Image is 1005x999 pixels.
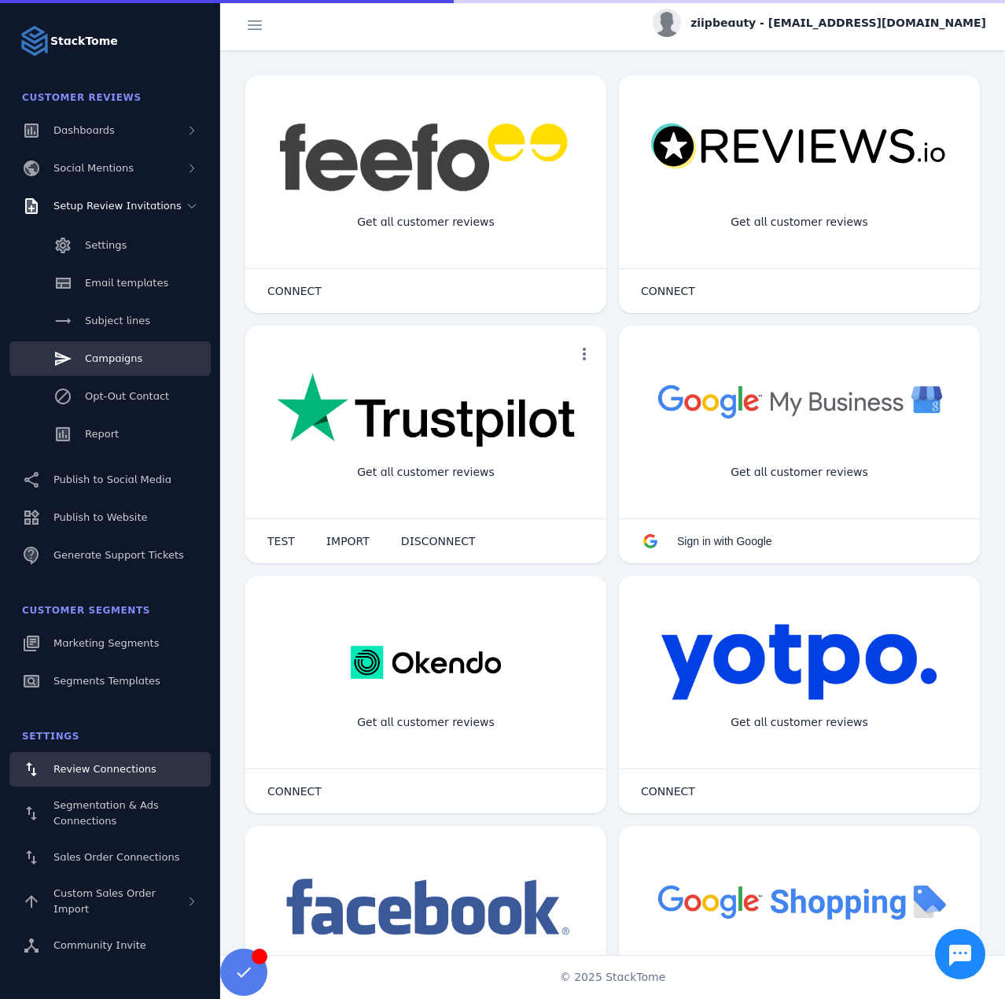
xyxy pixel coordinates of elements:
[252,776,337,807] button: CONNECT
[19,25,50,57] img: Logo image
[277,373,575,450] img: trustpilot.png
[85,315,150,326] span: Subject lines
[661,623,938,702] img: yotpo.png
[9,228,211,263] a: Settings
[344,201,507,243] div: Get all customer reviews
[267,786,322,797] span: CONNECT
[9,790,211,837] a: Segmentation & Ads Connections
[85,390,169,402] span: Opt-Out Contact
[653,9,986,37] button: ziipbeauty - [EMAIL_ADDRESS][DOMAIN_NAME]
[9,304,211,338] a: Subject lines
[53,124,115,136] span: Dashboards
[641,286,695,297] span: CONNECT
[625,776,711,807] button: CONNECT
[53,200,182,212] span: Setup Review Invitations
[344,702,507,743] div: Get all customer reviews
[401,536,476,547] span: DISCONNECT
[9,341,211,376] a: Campaigns
[9,266,211,300] a: Email templates
[9,538,211,573] a: Generate Support Tickets
[9,928,211,963] a: Community Invite
[50,33,118,50] strong: StackTome
[267,286,322,297] span: CONNECT
[677,535,772,547] span: Sign in with Google
[277,123,575,192] img: feefo.png
[718,201,881,243] div: Get all customer reviews
[690,15,986,31] span: ziipbeauty - [EMAIL_ADDRESS][DOMAIN_NAME]
[9,500,211,535] a: Publish to Website
[9,463,211,497] a: Publish to Social Media
[9,379,211,414] a: Opt-Out Contact
[53,637,159,649] span: Marketing Segments
[569,338,600,370] button: more
[641,786,695,797] span: CONNECT
[267,536,295,547] span: TEST
[706,952,892,993] div: Import Products from Google
[53,474,171,485] span: Publish to Social Media
[625,525,788,557] button: Sign in with Google
[9,626,211,661] a: Marketing Segments
[326,536,370,547] span: IMPORT
[718,702,881,743] div: Get all customer reviews
[277,873,575,943] img: facebook.png
[344,452,507,493] div: Get all customer reviews
[53,799,159,827] span: Segmentation & Ads Connections
[9,664,211,699] a: Segments Templates
[85,428,119,440] span: Report
[53,511,147,523] span: Publish to Website
[351,623,501,702] img: okendo.webp
[650,373,948,429] img: googlebusiness.png
[85,239,127,251] span: Settings
[53,939,146,951] span: Community Invite
[9,752,211,787] a: Review Connections
[85,352,142,364] span: Campaigns
[650,123,948,171] img: reviewsio.svg
[9,417,211,452] a: Report
[53,549,184,561] span: Generate Support Tickets
[22,605,150,616] span: Customer Segments
[311,525,385,557] button: IMPORT
[385,525,491,557] button: DISCONNECT
[650,873,948,929] img: googleshopping.png
[53,887,156,915] span: Custom Sales Order Import
[22,92,142,103] span: Customer Reviews
[560,969,666,986] span: © 2025 StackTome
[653,9,681,37] img: profile.jpg
[625,275,711,307] button: CONNECT
[252,275,337,307] button: CONNECT
[252,525,311,557] button: TEST
[53,675,160,687] span: Segments Templates
[53,851,179,863] span: Sales Order Connections
[718,452,881,493] div: Get all customer reviews
[53,763,156,775] span: Review Connections
[53,162,134,174] span: Social Mentions
[22,731,79,742] span: Settings
[9,840,211,875] a: Sales Order Connections
[85,277,168,289] span: Email templates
